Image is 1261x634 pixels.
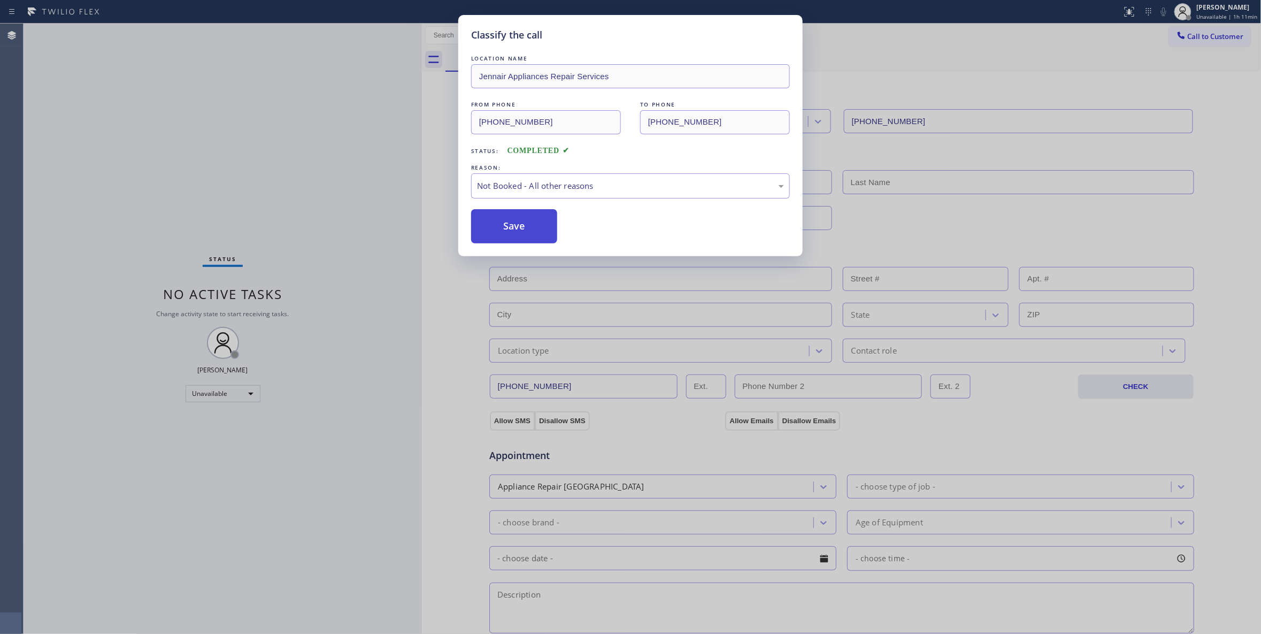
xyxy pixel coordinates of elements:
[471,110,621,134] input: From phone
[477,180,784,192] div: Not Booked - All other reasons
[471,99,621,110] div: FROM PHONE
[471,28,542,42] h5: Classify the call
[508,147,570,155] span: COMPLETED
[471,147,499,155] span: Status:
[640,99,790,110] div: TO PHONE
[471,209,557,243] button: Save
[471,53,790,64] div: LOCATION NAME
[471,162,790,173] div: REASON:
[640,110,790,134] input: To phone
